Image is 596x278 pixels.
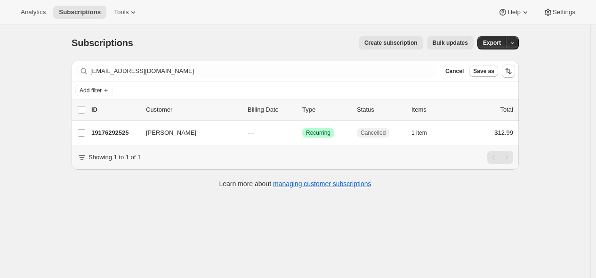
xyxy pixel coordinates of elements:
[248,105,295,114] p: Billing Date
[140,125,234,140] button: [PERSON_NAME]
[21,8,46,16] span: Analytics
[114,8,129,16] span: Tools
[483,39,501,47] span: Export
[361,129,386,137] span: Cancelled
[108,6,144,19] button: Tools
[15,6,51,19] button: Analytics
[357,105,404,114] p: Status
[75,85,113,96] button: Add filter
[411,105,459,114] div: Items
[502,65,515,78] button: Sort the results
[473,67,494,75] span: Save as
[53,6,106,19] button: Subscriptions
[146,105,240,114] p: Customer
[89,153,141,162] p: Showing 1 to 1 of 1
[80,87,102,94] span: Add filter
[538,6,581,19] button: Settings
[433,39,468,47] span: Bulk updates
[91,126,513,139] div: 19176292525[PERSON_NAME]---SuccessRecurringCancelled1 item$12.99
[507,8,520,16] span: Help
[427,36,474,49] button: Bulk updates
[219,179,371,188] p: Learn more about
[494,129,513,136] span: $12.99
[59,8,101,16] span: Subscriptions
[442,65,467,77] button: Cancel
[306,129,330,137] span: Recurring
[91,105,513,114] div: IDCustomerBilling DateTypeStatusItemsTotal
[90,65,436,78] input: Filter subscribers
[364,39,418,47] span: Create subscription
[500,105,513,114] p: Total
[359,36,423,49] button: Create subscription
[492,6,535,19] button: Help
[72,38,133,48] span: Subscriptions
[411,126,437,139] button: 1 item
[302,105,349,114] div: Type
[445,67,464,75] span: Cancel
[146,128,196,138] span: [PERSON_NAME]
[411,129,427,137] span: 1 item
[553,8,575,16] span: Settings
[91,105,138,114] p: ID
[273,180,371,188] a: managing customer subscriptions
[248,129,254,136] span: ---
[91,128,138,138] p: 19176292525
[469,65,498,77] button: Save as
[477,36,507,49] button: Export
[487,151,513,164] nav: Pagination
